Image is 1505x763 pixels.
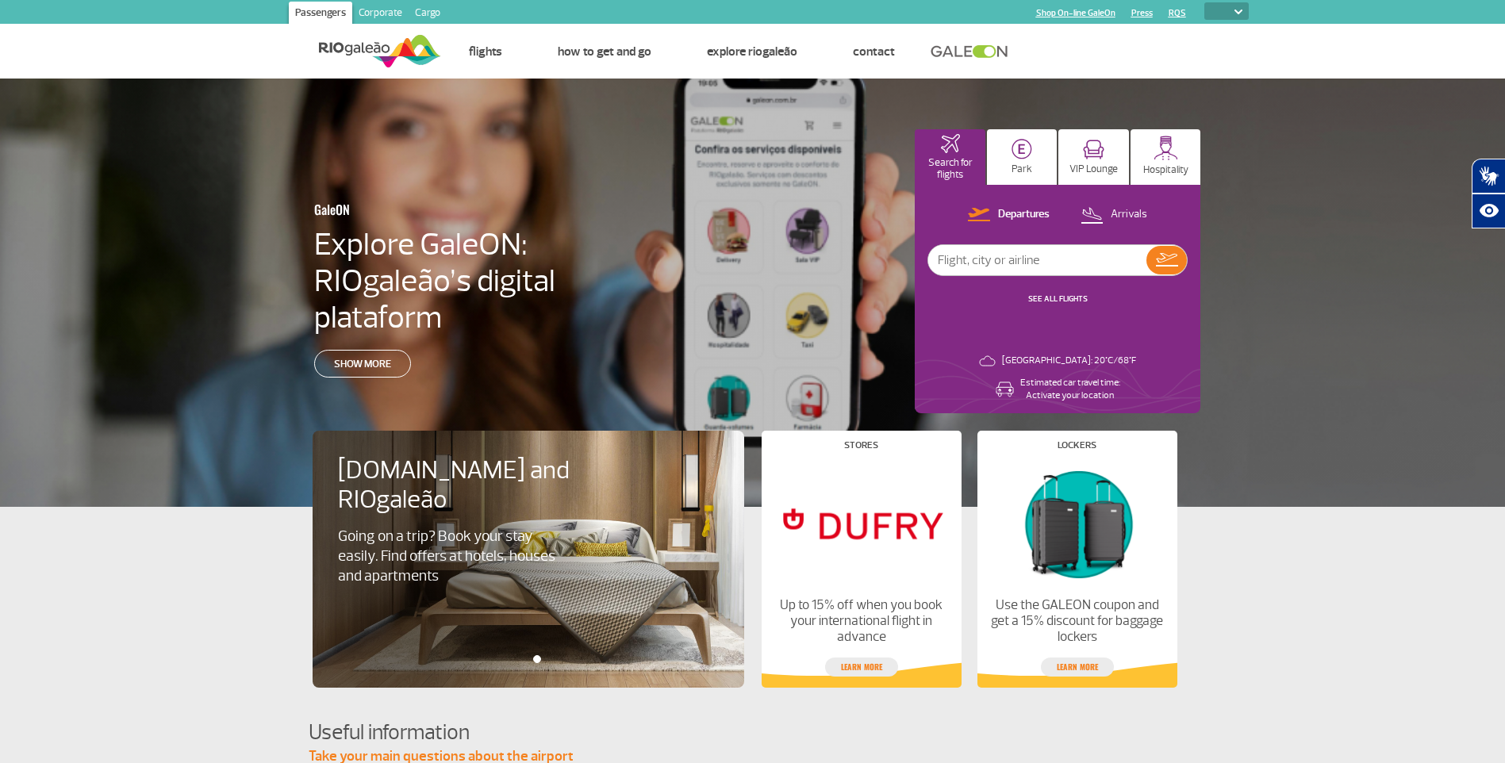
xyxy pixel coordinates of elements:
[998,207,1050,222] p: Departures
[1058,441,1096,450] h4: Lockers
[1012,163,1032,175] p: Park
[915,129,985,185] button: Search for flights
[1131,129,1201,185] button: Hospitality
[314,193,579,226] h3: GaleON
[1143,164,1188,176] p: Hospitality
[289,2,352,27] a: Passengers
[853,44,895,59] a: Contact
[1069,163,1118,175] p: VIP Lounge
[987,129,1058,185] button: Park
[707,44,797,59] a: Explore RIOgaleão
[923,157,977,181] p: Search for flights
[963,205,1054,225] button: Departures
[1002,355,1136,367] p: [GEOGRAPHIC_DATA]: 20°C/68°F
[825,658,898,677] a: Learn more
[409,2,447,27] a: Cargo
[1036,8,1115,18] a: Shop On-line GaleOn
[1012,139,1032,159] img: carParkingHome.svg
[1023,293,1092,305] button: SEE ALL FLIGHTS
[1058,129,1129,185] button: VIP Lounge
[990,597,1163,645] p: Use the GALEON coupon and get a 15% discount for baggage lockers
[314,226,657,335] h4: Explore GaleON: RIOgaleão’s digital plataform
[338,527,563,586] p: Going on a trip? Book your stay easily. Find offers at hotels, houses and apartments
[774,597,947,645] p: Up to 15% off when you book your international flight in advance
[352,2,409,27] a: Corporate
[1083,140,1104,159] img: vipRoom.svg
[338,456,590,515] h4: [DOMAIN_NAME] and RIOgaleão
[941,134,960,153] img: airplaneHomeActive.svg
[844,441,878,450] h4: Stores
[314,350,411,378] a: Show more
[1472,194,1505,228] button: Abrir recursos assistivos.
[1020,377,1120,402] p: Estimated car travel time: Activate your location
[469,44,502,59] a: Flights
[774,462,947,585] img: Stores
[1472,159,1505,194] button: Abrir tradutor de língua de sinais.
[1076,205,1152,225] button: Arrivals
[1041,658,1114,677] a: Learn more
[990,462,1163,585] img: Lockers
[1028,293,1088,304] a: SEE ALL FLIGHTS
[338,456,719,586] a: [DOMAIN_NAME] and RIOgaleãoGoing on a trip? Book your stay easily. Find offers at hotels, houses ...
[558,44,651,59] a: How to get and go
[1154,136,1178,160] img: hospitality.svg
[1111,207,1147,222] p: Arrivals
[1131,8,1153,18] a: Press
[309,718,1197,747] h4: Useful information
[1472,159,1505,228] div: Plugin de acessibilidade da Hand Talk.
[928,245,1146,275] input: Flight, city or airline
[1169,8,1186,18] a: RQS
